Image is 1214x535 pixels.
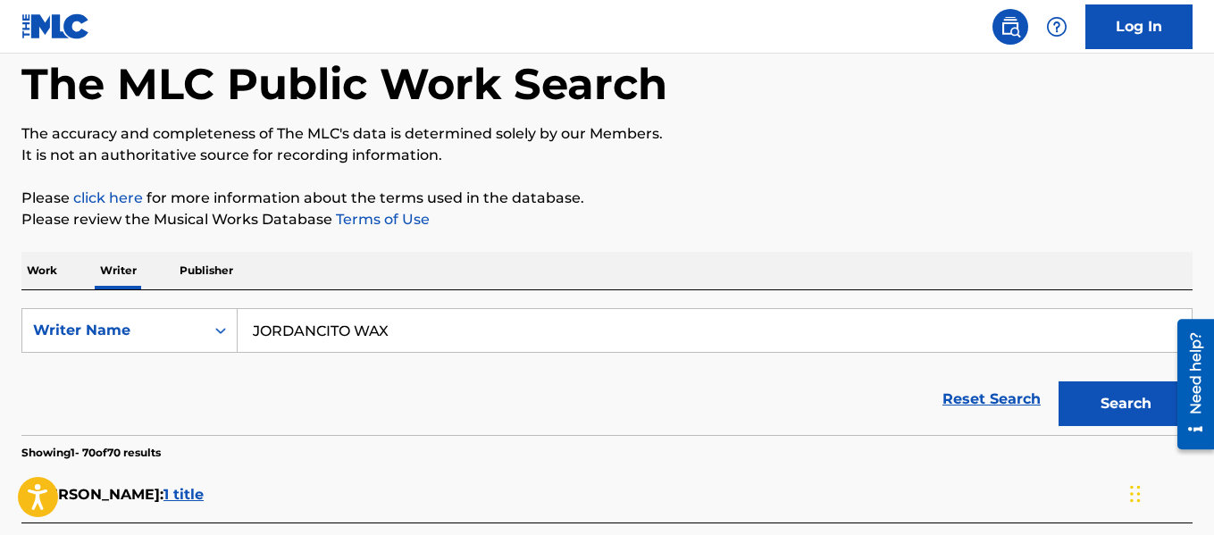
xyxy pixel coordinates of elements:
p: Writer [95,252,142,289]
p: It is not an authoritative source for recording information. [21,145,1193,166]
iframe: Chat Widget [1125,449,1214,535]
p: Work [21,252,63,289]
form: Search Form [21,308,1193,435]
img: MLC Logo [21,13,90,39]
a: Public Search [992,9,1028,45]
span: [PERSON_NAME] : [32,486,163,503]
span: 1 title [163,486,204,503]
button: Search [1059,381,1193,426]
p: Please review the Musical Works Database [21,209,1193,230]
div: Writer Name [33,320,194,341]
p: Showing 1 - 70 of 70 results [21,445,161,461]
img: search [1000,16,1021,38]
a: Terms of Use [332,211,430,228]
p: Publisher [174,252,239,289]
a: click here [73,189,143,206]
p: The accuracy and completeness of The MLC's data is determined solely by our Members. [21,123,1193,145]
a: Reset Search [934,380,1050,419]
div: Widget de chat [1125,449,1214,535]
p: Please for more information about the terms used in the database. [21,188,1193,209]
a: Log In [1085,4,1193,49]
div: Help [1039,9,1075,45]
img: help [1046,16,1067,38]
h1: The MLC Public Work Search [21,57,667,111]
iframe: Resource Center [1164,313,1214,456]
div: Arrastrar [1130,467,1141,521]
